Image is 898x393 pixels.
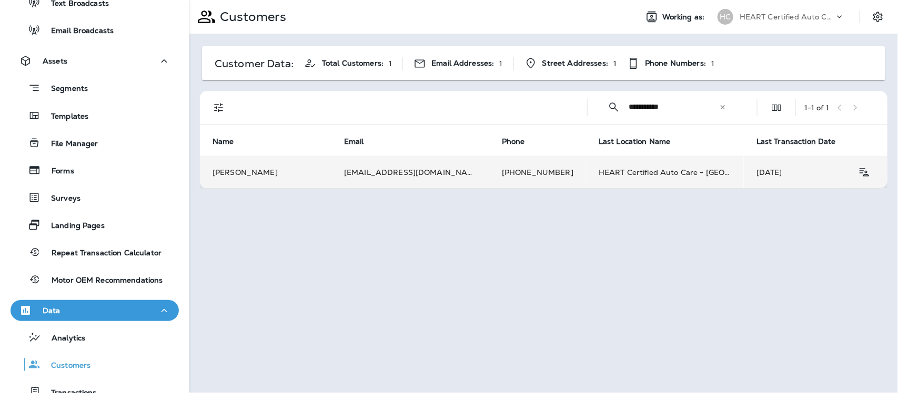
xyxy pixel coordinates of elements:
[41,112,88,122] p: Templates
[11,300,179,321] button: Data
[744,157,862,188] td: [DATE]
[43,306,60,315] p: Data
[213,137,234,146] span: Name
[322,59,384,68] span: Total Customers:
[41,249,162,258] p: Repeat Transaction Calculator
[11,214,179,236] button: Landing Pages
[11,77,179,99] button: Segments
[740,13,834,21] p: HEART Certified Auto Care
[711,59,714,68] p: 1
[213,137,248,146] span: Name
[500,59,503,68] p: 1
[41,139,98,149] p: File Manager
[41,276,163,286] p: Motor OEM Recommendations
[599,137,684,146] span: Last Location Name
[41,194,80,204] p: Surveys
[41,167,74,177] p: Forms
[645,59,706,68] span: Phone Numbers:
[11,187,179,209] button: Surveys
[431,59,494,68] span: Email Addresses:
[11,50,179,71] button: Assets
[603,97,624,118] button: Collapse Search
[41,361,90,371] p: Customers
[389,59,392,68] p: 1
[11,105,179,127] button: Templates
[718,9,733,25] div: HC
[756,137,850,146] span: Last Transaction Date
[756,137,836,146] span: Last Transaction Date
[502,137,539,146] span: Phone
[344,137,364,146] span: Email
[41,221,105,231] p: Landing Pages
[41,334,85,344] p: Analytics
[41,26,114,36] p: Email Broadcasts
[43,57,67,65] p: Assets
[613,59,617,68] p: 1
[542,59,608,68] span: Street Addresses:
[344,137,378,146] span: Email
[599,168,788,177] span: HEART Certified Auto Care - [GEOGRAPHIC_DATA]
[599,137,671,146] span: Last Location Name
[208,97,229,118] button: Filters
[11,354,179,376] button: Customers
[41,84,88,95] p: Segments
[853,162,875,183] button: Customer Details
[200,157,331,188] td: [PERSON_NAME]
[331,157,489,188] td: [EMAIL_ADDRESS][DOMAIN_NAME]
[502,137,525,146] span: Phone
[662,13,707,22] span: Working as:
[11,268,179,291] button: Motor OEM Recommendations
[11,326,179,348] button: Analytics
[215,59,294,68] p: Customer Data:
[869,7,887,26] button: Settings
[804,104,829,112] div: 1 - 1 of 1
[11,19,179,41] button: Email Broadcasts
[11,159,179,181] button: Forms
[489,157,586,188] td: [PHONE_NUMBER]
[766,97,787,118] button: Edit Fields
[11,132,179,154] button: File Manager
[216,9,286,25] p: Customers
[11,241,179,263] button: Repeat Transaction Calculator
